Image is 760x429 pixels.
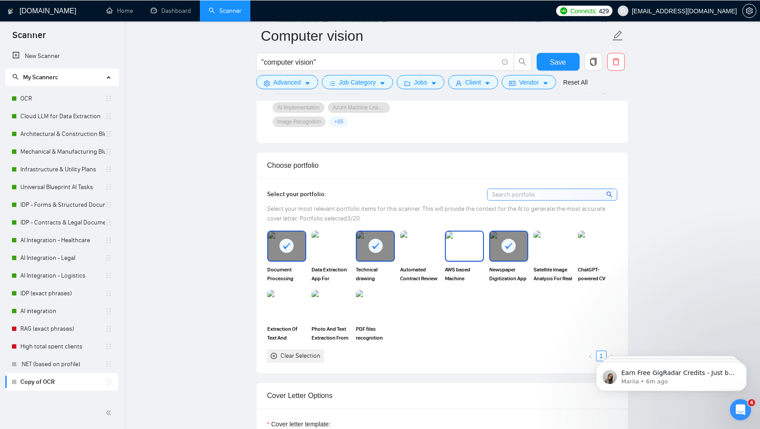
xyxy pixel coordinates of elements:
[514,58,531,66] span: search
[273,77,301,87] span: Advanced
[20,337,105,355] a: High total spent clients
[322,75,393,89] button: barsJob Categorycaret-down
[277,104,320,111] span: AI Implementation
[12,47,111,65] a: New Scanner
[5,125,118,143] li: Architectural & Construction Blueprints
[20,196,105,213] a: IDP - Forms & Structured Documents
[105,219,112,226] span: holder
[620,8,626,14] span: user
[105,272,112,279] span: holder
[730,399,751,420] iframe: Intercom live chat
[20,320,105,337] a: RAG (exact phrases)
[534,231,573,262] img: portfolio thumbnail image
[5,267,118,284] li: AI Integration - Logistics
[487,189,617,200] input: Search portfolio
[20,107,105,125] a: Cloud LLM for Data Extraction
[542,80,549,86] span: caret-down
[105,183,112,190] span: holder
[105,201,112,208] span: holder
[5,89,118,107] li: OCR
[519,77,538,87] span: Vendor
[329,80,335,86] span: bars
[105,378,112,385] span: holder
[489,265,528,283] span: Newspaper Digitization App For A National Archive
[5,28,53,47] span: Scanner
[304,80,311,86] span: caret-down
[105,307,112,314] span: holder
[277,118,321,125] span: Image Recognition
[356,265,395,283] span: Technical drawing recognition system
[456,80,462,86] span: user
[502,75,556,89] button: idcardVendorcaret-down
[5,196,118,213] li: IDP - Forms & Structured Documents
[397,75,444,89] button: folderJobscaret-down
[20,213,105,231] a: IDP - Contracts & Legal Documents
[608,58,624,66] span: delete
[209,7,242,14] a: searchScanner
[5,160,118,178] li: Infrastructure & Utility Plans
[578,265,617,283] span: ChatGPT-powered CV processing app for an HR company
[312,290,351,321] img: portfolio thumbnail image
[356,290,395,321] img: portfolio thumbnail image
[465,77,481,87] span: Client
[585,53,602,70] button: copy
[5,302,118,320] li: AI integration
[105,325,112,332] span: holder
[748,399,755,406] span: 4
[484,80,491,86] span: caret-down
[742,4,756,18] button: setting
[537,53,580,70] button: Save
[400,265,439,283] span: Automated Contract Review System
[5,355,118,373] li: .NET (based on profile)
[5,213,118,231] li: IDP - Contracts & Legal Documents
[105,343,112,350] span: holder
[333,104,385,111] span: Azure Machine Learning
[356,325,395,342] span: PDF files recognition system for an architectural bureau
[570,6,597,15] span: Connects:
[20,125,105,143] a: Architectural & Construction Blueprints
[267,265,306,283] span: Document Processing Software Development (IDP)
[379,80,386,86] span: caret-down
[20,143,105,160] a: Mechanical & Manufacturing Blueprints
[105,290,112,297] span: holder
[339,77,376,87] span: Job Category
[20,267,105,284] a: AI Integration - Logistics
[261,24,610,46] input: Scanner name...
[267,205,605,222] span: Select your most relevant portfolio items for this scanner. This will provide the context for the...
[106,7,133,14] a: homeHome
[534,265,573,283] span: Satellite Image Analysis For Real Estate Firm
[105,112,112,120] span: holder
[606,189,614,199] span: search
[5,337,118,355] li: High total spent clients
[256,75,318,89] button: settingAdvancedcaret-down
[414,77,427,87] span: Jobs
[448,75,499,89] button: userClientcaret-down
[105,130,112,137] span: holder
[550,56,566,67] span: Save
[105,95,112,102] span: holder
[612,30,624,41] span: edit
[514,53,531,70] button: search
[599,6,608,15] span: 429
[20,284,105,302] a: IDP (exact phrases)
[267,383,617,408] div: Cover Letter Options
[312,231,351,262] img: portfolio thumbnail image
[23,73,58,81] span: My Scanners
[267,325,306,342] span: Extraction Of Text And Graphics From PDF Files
[8,4,14,18] img: logo
[312,325,351,342] span: Photo And Text Extraction From IDs In Real Time
[12,73,19,80] span: search
[20,302,105,320] a: AI integration
[446,232,483,261] img: portfolio thumbnail image
[105,254,112,261] span: holder
[5,284,118,302] li: IDP (exact phrases)
[20,89,105,107] a: OCR
[105,236,112,243] span: holder
[20,355,105,373] a: .NET (based on profile)
[5,231,118,249] li: AI Integration - Healthcare
[271,353,277,359] span: close-circle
